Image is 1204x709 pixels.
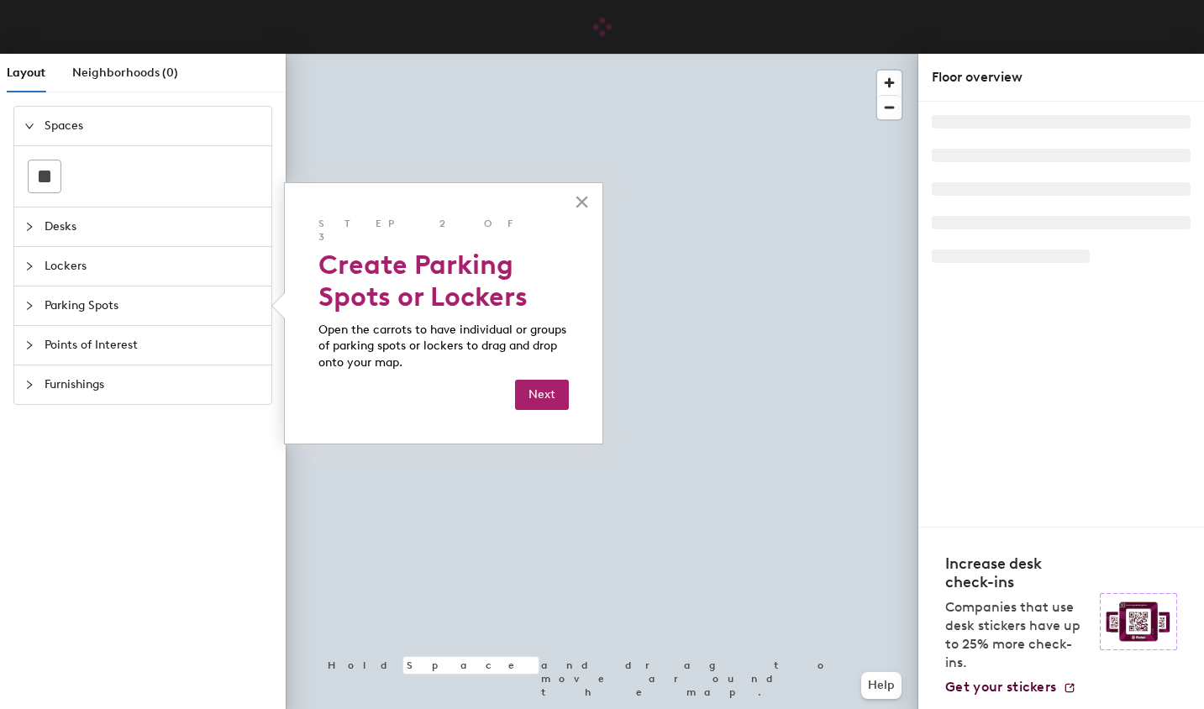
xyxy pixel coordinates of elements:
[318,249,569,313] h2: Create Parking Spots or Lockers
[1100,593,1177,650] img: Sticker logo
[7,66,45,80] span: Layout
[318,322,569,371] p: Open the carrots to have individual or groups of parking spots or lockers to drag and drop onto y...
[72,66,178,80] span: Neighborhoods (0)
[45,365,261,404] span: Furnishings
[945,598,1090,672] p: Companies that use desk stickers have up to 25% more check-ins.
[45,286,261,325] span: Parking Spots
[45,247,261,286] span: Lockers
[24,261,34,271] span: collapsed
[45,107,261,145] span: Spaces
[45,207,261,246] span: Desks
[24,121,34,131] span: expanded
[932,67,1191,87] div: Floor overview
[945,679,1056,695] span: Get your stickers
[318,217,569,245] p: Step 2 of 3
[24,380,34,390] span: collapsed
[945,554,1090,591] h4: Increase desk check-ins
[515,380,569,410] button: Next
[24,222,34,232] span: collapsed
[574,188,590,215] button: Close
[861,672,902,699] button: Help
[45,326,261,365] span: Points of Interest
[24,301,34,311] span: collapsed
[24,340,34,350] span: collapsed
